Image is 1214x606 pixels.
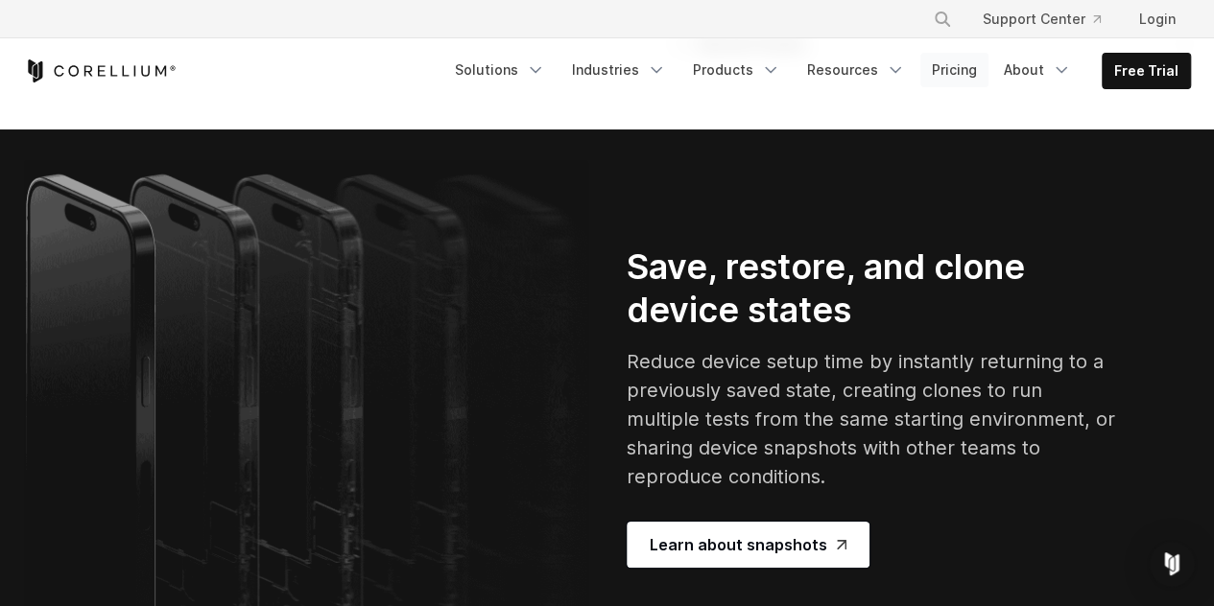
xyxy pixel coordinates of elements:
p: Reduce device setup time by instantly returning to a previously saved state, creating clones to r... [627,347,1118,491]
a: Login [1124,2,1191,36]
button: Search [925,2,960,36]
a: Learn about snapshots [627,522,869,568]
a: About [992,53,1083,87]
a: Solutions [443,53,557,87]
a: Products [681,53,792,87]
h2: Save, restore, and clone device states [627,245,1118,332]
a: Free Trial [1103,54,1190,88]
a: Resources [796,53,916,87]
div: Open Intercom Messenger [1149,541,1195,587]
div: Navigation Menu [443,53,1191,89]
a: Pricing [920,53,988,87]
a: Corellium Home [24,59,177,82]
span: Learn about snapshots [650,533,846,556]
a: Industries [560,53,678,87]
a: Support Center [967,2,1116,36]
div: Navigation Menu [910,2,1191,36]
